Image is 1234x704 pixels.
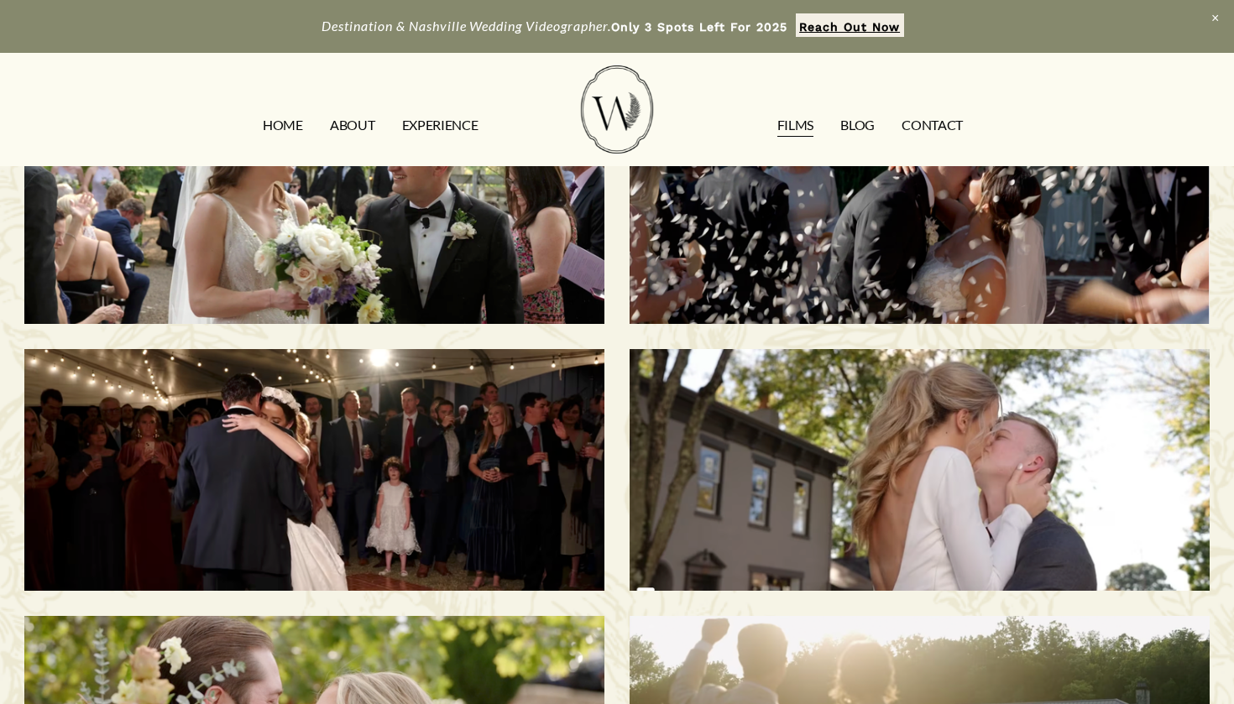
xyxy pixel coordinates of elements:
strong: Reach Out Now [799,20,900,34]
img: Wild Fern Weddings [581,65,653,154]
a: FILMS [777,112,813,138]
a: EXPERIENCE [402,112,478,138]
a: HOME [263,112,303,138]
a: Reach Out Now [796,13,904,37]
a: Morgan & Tommy | Nashville, TN [24,82,604,324]
a: ABOUT [330,112,374,138]
a: Montgomery & Tanner | West Point, MS [24,349,604,591]
a: Blog [840,112,875,138]
a: CONTACT [902,112,963,138]
a: Savannah & Tommy | Nashville, TN [630,82,1210,324]
a: Bailee & Matthew | Milton, KY [630,349,1210,591]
